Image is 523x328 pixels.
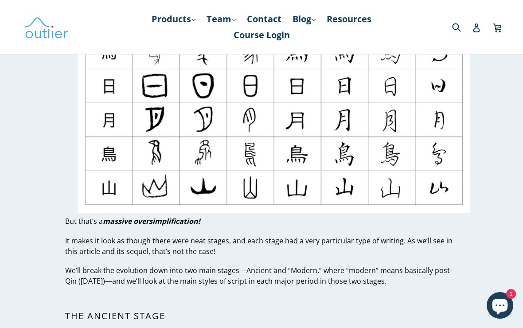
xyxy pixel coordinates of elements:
[484,292,516,321] inbox-online-store-chat: Shopify online store chat
[229,27,294,43] a: Course Login
[147,11,200,27] a: Products
[288,11,320,27] a: Blog
[242,11,286,27] a: Contact
[65,216,103,226] span: But that’s a
[450,18,474,36] input: Search
[65,310,165,322] span: The Ancient Stage
[65,236,453,256] span: It makes it look as though there were neat stages, and each stage had a very particular type of w...
[322,11,376,27] a: Resources
[24,14,69,40] img: Outlier Linguistics
[65,266,452,286] span: We’ll break the evolution down into two main stages—Ancient and “Modern,” where “modern” means ba...
[202,11,240,27] a: Team
[103,216,200,226] i: massive oversimplification!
